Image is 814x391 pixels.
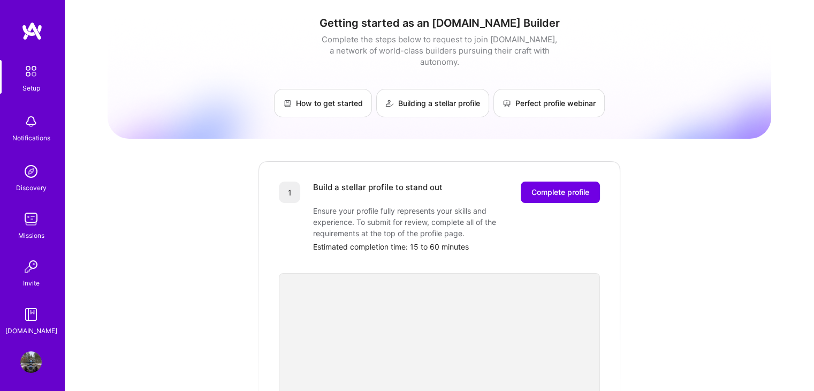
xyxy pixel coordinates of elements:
a: How to get started [274,89,372,117]
div: Setup [22,82,40,94]
img: How to get started [283,99,292,108]
h1: Getting started as an [DOMAIN_NAME] Builder [108,17,771,29]
div: Invite [23,277,40,289]
div: Missions [18,230,44,241]
div: Estimated completion time: 15 to 60 minutes [313,241,600,252]
span: Complete profile [531,187,589,198]
img: Building a stellar profile [385,99,394,108]
a: User Avatar [18,351,44,373]
img: User Avatar [20,351,42,373]
img: setup [20,60,42,82]
div: Build a stellar profile to stand out [313,182,443,203]
img: bell [20,111,42,132]
a: Building a stellar profile [376,89,489,117]
img: logo [21,21,43,41]
div: 1 [279,182,300,203]
img: guide book [20,304,42,325]
img: teamwork [20,208,42,230]
div: [DOMAIN_NAME] [5,325,57,336]
img: Perfect profile webinar [503,99,511,108]
div: Ensure your profile fully represents your skills and experience. To submit for review, complete a... [313,205,527,239]
div: Complete the steps below to request to join [DOMAIN_NAME], a network of world-class builders purs... [319,34,560,67]
a: Perfect profile webinar [493,89,605,117]
div: Discovery [16,182,47,193]
img: Invite [20,256,42,277]
img: discovery [20,161,42,182]
button: Complete profile [521,182,600,203]
div: Notifications [12,132,50,144]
